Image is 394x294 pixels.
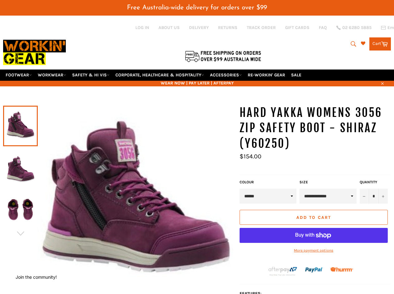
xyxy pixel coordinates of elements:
a: CORPORATE, HEALTHCARE & HOSPITALITY [113,70,207,80]
img: Humm_core_logo_RGB-01_300x60px_small_195d8312-4386-4de7-b182-0ef9b6303a37.png [330,267,353,272]
label: COLOUR [240,180,297,185]
img: Workin Gear - HARD YAKKA Womens 3056 Zip Safety Boot - Shiraz [6,151,35,185]
a: ABOUT US [158,25,180,31]
span: WEAR NOW | PAY LATER | AFTERPAY [3,80,391,86]
span: 02 6280 5885 [342,26,372,30]
a: ACCESSORIES [207,70,244,80]
a: RE-WORKIN' GEAR [245,70,288,80]
img: paypal.png [305,261,323,279]
a: DELIVERY [189,25,209,31]
a: WORKWEAR [35,70,69,80]
a: GIFT CARDS [285,25,309,31]
a: Log in [135,25,149,30]
a: Cart [369,37,391,51]
button: Reduce item quantity by one [360,189,369,204]
label: Quantity [360,180,388,185]
a: RETURNS [218,25,237,31]
label: Size [299,180,357,185]
a: SAFETY & HI VIS [70,70,112,80]
a: SALE [289,70,304,80]
span: Add to Cart [296,215,331,220]
span: Free Australia-wide delivery for orders over $99 [127,4,267,11]
a: 02 6280 5885 [336,26,372,30]
button: Increase item quantity by one [378,189,388,204]
img: Workin Gear leaders in Workwear, Safety Boots, PPE, Uniforms. Australia's No.1 in Workwear [3,36,66,69]
a: FAQ [319,25,327,31]
a: FOOTWEAR [3,70,34,80]
h1: HARD YAKKA Womens 3056 Zip Safety Boot - Shiraz (Y60250) [240,105,391,152]
img: Afterpay-Logo-on-dark-bg_large.png [268,266,298,276]
img: Workin Gear - HARD YAKKA Womens 3056 Zip Safety Boot - Shiraz [6,192,35,227]
span: $154.00 [240,153,261,160]
a: More payment options [240,248,388,253]
a: TRACK ORDER [247,25,276,31]
button: Join the community! [16,274,57,280]
button: Add to Cart [240,210,388,225]
img: Flat $9.95 shipping Australia wide [184,50,262,63]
